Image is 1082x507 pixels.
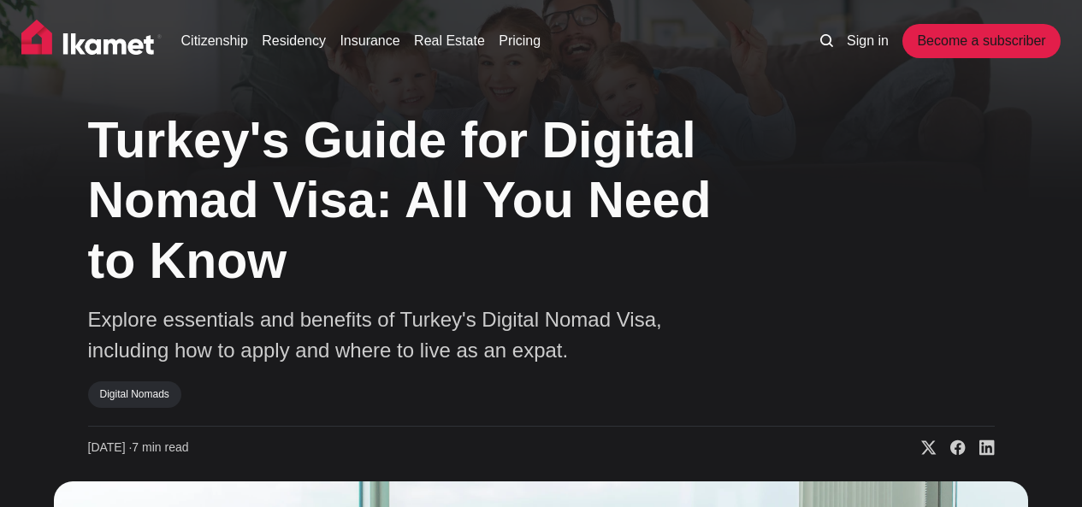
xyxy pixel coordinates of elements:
time: 7 min read [88,439,189,457]
a: Pricing [499,31,541,51]
a: Share on X [908,439,937,457]
img: Ikamet home [21,20,162,62]
a: Share on Facebook [937,439,966,457]
a: Residency [262,31,326,51]
a: Digital Nomads [88,381,181,407]
a: Citizenship [181,31,248,51]
a: Insurance [340,31,399,51]
a: Become a subscriber [902,24,1060,58]
a: Share on Linkedin [966,439,995,457]
span: [DATE] ∙ [88,440,133,454]
a: Sign in [847,31,889,51]
p: Explore essentials and benefits of Turkey's Digital Nomad Visa, including how to apply and where ... [88,304,687,366]
a: Real Estate [414,31,485,51]
h1: Turkey's Guide for Digital Nomad Visa: All You Need to Know [88,110,772,292]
